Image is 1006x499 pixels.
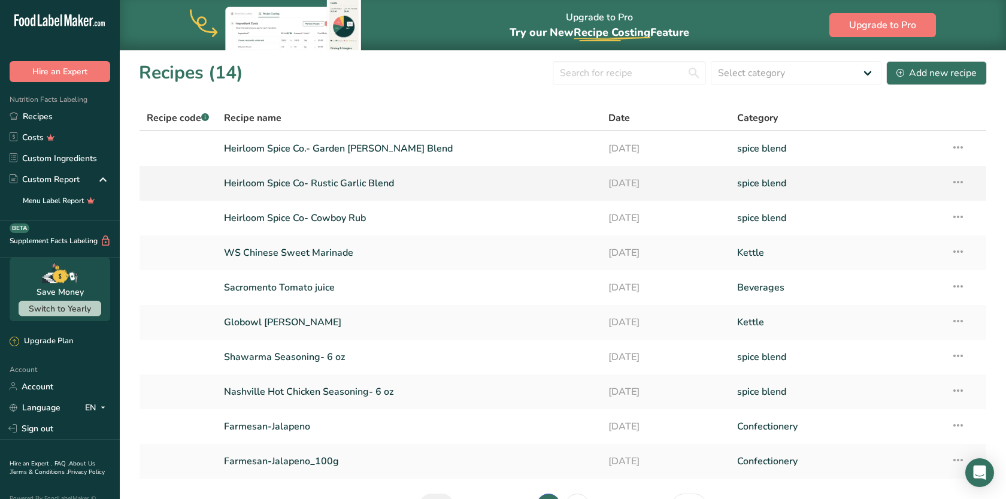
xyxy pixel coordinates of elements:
[608,310,722,335] a: [DATE]
[224,171,595,196] a: Heirloom Spice Co- Rustic Garlic Blend
[224,379,595,404] a: Nashville Hot Chicken Seasoning- 6 oz
[574,25,650,40] span: Recipe Costing
[849,18,916,32] span: Upgrade to Pro
[10,397,60,418] a: Language
[608,171,722,196] a: [DATE]
[608,240,722,265] a: [DATE]
[224,275,595,300] a: Sacromento Tomato juice
[896,66,977,80] div: Add new recipe
[737,240,937,265] a: Kettle
[10,173,80,186] div: Custom Report
[85,400,110,415] div: EN
[54,459,69,468] a: FAQ .
[608,344,722,370] a: [DATE]
[224,205,595,231] a: Heirloom Spice Co- Cowboy Rub
[224,111,281,125] span: Recipe name
[68,468,105,476] a: Privacy Policy
[224,136,595,161] a: Heirloom Spice Co.- Garden [PERSON_NAME] Blend
[10,459,52,468] a: Hire an Expert .
[737,449,937,474] a: Confectionery
[886,61,987,85] button: Add new recipe
[608,136,722,161] a: [DATE]
[224,310,595,335] a: Globowl [PERSON_NAME]
[608,449,722,474] a: [DATE]
[737,171,937,196] a: spice blend
[737,136,937,161] a: spice blend
[737,344,937,370] a: spice blend
[737,275,937,300] a: Beverages
[608,111,630,125] span: Date
[10,335,73,347] div: Upgrade Plan
[737,414,937,439] a: Confectionery
[829,13,936,37] button: Upgrade to Pro
[608,379,722,404] a: [DATE]
[608,205,722,231] a: [DATE]
[510,1,689,50] div: Upgrade to Pro
[19,301,101,316] button: Switch to Yearly
[737,379,937,404] a: spice blend
[139,59,243,86] h1: Recipes (14)
[608,414,722,439] a: [DATE]
[608,275,722,300] a: [DATE]
[553,61,706,85] input: Search for recipe
[737,111,778,125] span: Category
[224,240,595,265] a: WS Chinese Sweet Marinade
[29,303,91,314] span: Switch to Yearly
[10,468,68,476] a: Terms & Conditions .
[10,223,29,233] div: BETA
[224,414,595,439] a: Farmesan-Jalapeno
[510,25,689,40] span: Try our New Feature
[37,286,84,298] div: Save Money
[10,459,95,476] a: About Us .
[147,111,209,125] span: Recipe code
[224,449,595,474] a: Farmesan-Jalapeno_100g
[737,205,937,231] a: spice blend
[737,310,937,335] a: Kettle
[224,344,595,370] a: Shawarma Seasoning- 6 oz
[10,61,110,82] button: Hire an Expert
[965,458,994,487] div: Open Intercom Messenger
